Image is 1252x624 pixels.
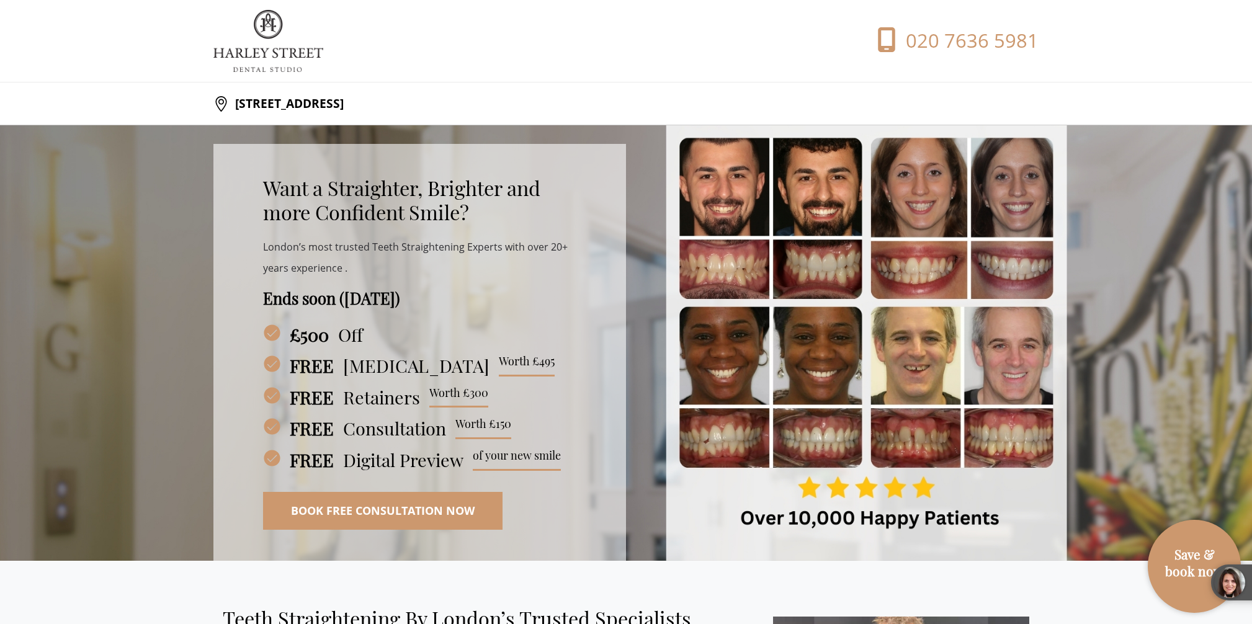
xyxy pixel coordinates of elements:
h3: Digital Preview [263,449,576,471]
h4: Ends soon ([DATE]) [263,288,576,308]
span: Worth £300 [429,386,488,408]
p: [STREET_ADDRESS] [229,91,344,116]
a: Book Free Consultation Now [263,492,503,530]
span: Worth £495 [499,355,555,377]
h3: Retainers [263,386,576,408]
img: logo.png [213,10,323,72]
h2: Want a Straighter, Brighter and more Confident Smile? [263,176,576,225]
strong: FREE [290,386,334,408]
p: London’s most trusted Teeth Straightening Experts with over 20+ years experience . [263,237,576,279]
strong: FREE [290,449,334,471]
strong: FREE [290,417,334,439]
strong: FREE [290,355,334,377]
h3: Consultation [263,417,576,439]
h3: [MEDICAL_DATA] [263,355,576,377]
a: Save & book now [1154,546,1235,600]
strong: £500 [290,324,329,345]
span: Worth £150 [455,417,511,439]
a: 020 7636 5981 [841,27,1039,55]
h3: Off [263,324,576,345]
span: of your new smile [473,449,561,471]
